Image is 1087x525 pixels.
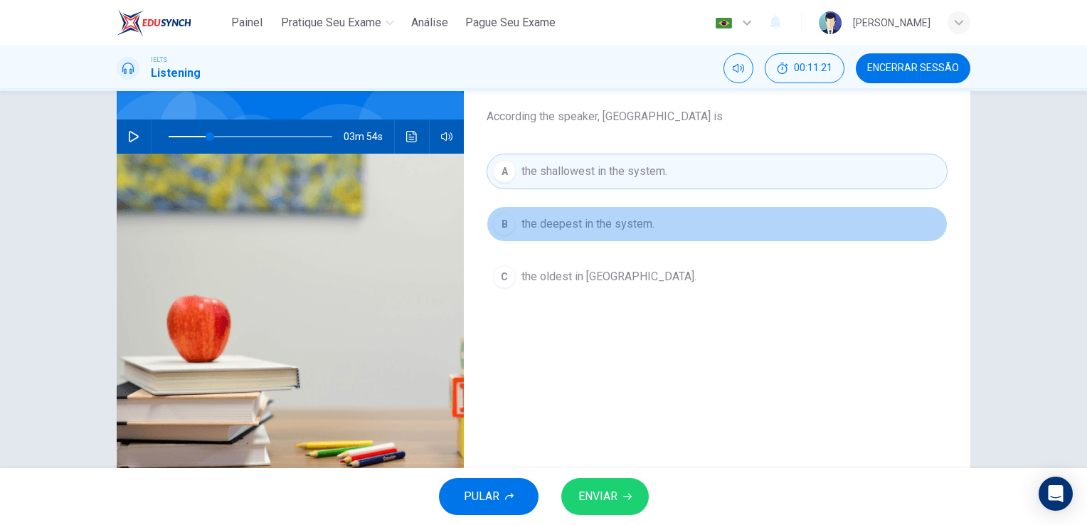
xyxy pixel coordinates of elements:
[117,9,224,37] a: EduSynch logo
[493,160,516,183] div: A
[344,120,394,154] span: 03m 54s
[561,478,649,515] button: ENVIAR
[117,154,464,500] img: Hampstead Audio Tour
[281,14,381,31] span: Pratique seu exame
[464,487,499,507] span: PULAR
[578,487,617,507] span: ENVIAR
[151,65,201,82] h1: Listening
[487,206,948,242] button: Bthe deepest in the system.
[521,163,667,180] span: the shallowest in the system.
[819,11,842,34] img: Profile picture
[521,216,654,233] span: the deepest in the system.
[765,53,844,83] div: Esconder
[465,14,556,31] span: Pague Seu Exame
[487,74,948,125] span: Choose the correct letter, , or . According the speaker, [GEOGRAPHIC_DATA] is
[231,14,263,31] span: Painel
[853,14,930,31] div: [PERSON_NAME]
[487,259,948,295] button: Cthe oldest in [GEOGRAPHIC_DATA].
[493,265,516,288] div: C
[723,53,753,83] div: Silenciar
[405,10,454,36] button: Análise
[521,268,696,285] span: the oldest in [GEOGRAPHIC_DATA].
[117,9,191,37] img: EduSynch logo
[439,478,539,515] button: PULAR
[856,53,970,83] button: Encerrar Sessão
[401,120,423,154] button: Clique para ver a transcrição do áudio
[715,18,733,28] img: pt
[867,63,959,74] span: Encerrar Sessão
[151,55,167,65] span: IELTS
[460,10,561,36] button: Pague Seu Exame
[1039,477,1073,511] div: Open Intercom Messenger
[765,53,844,83] button: 00:11:21
[794,63,832,74] span: 00:11:21
[493,213,516,235] div: B
[411,14,448,31] span: Análise
[224,10,270,36] button: Painel
[487,154,948,189] button: Athe shallowest in the system.
[275,10,400,36] button: Pratique seu exame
